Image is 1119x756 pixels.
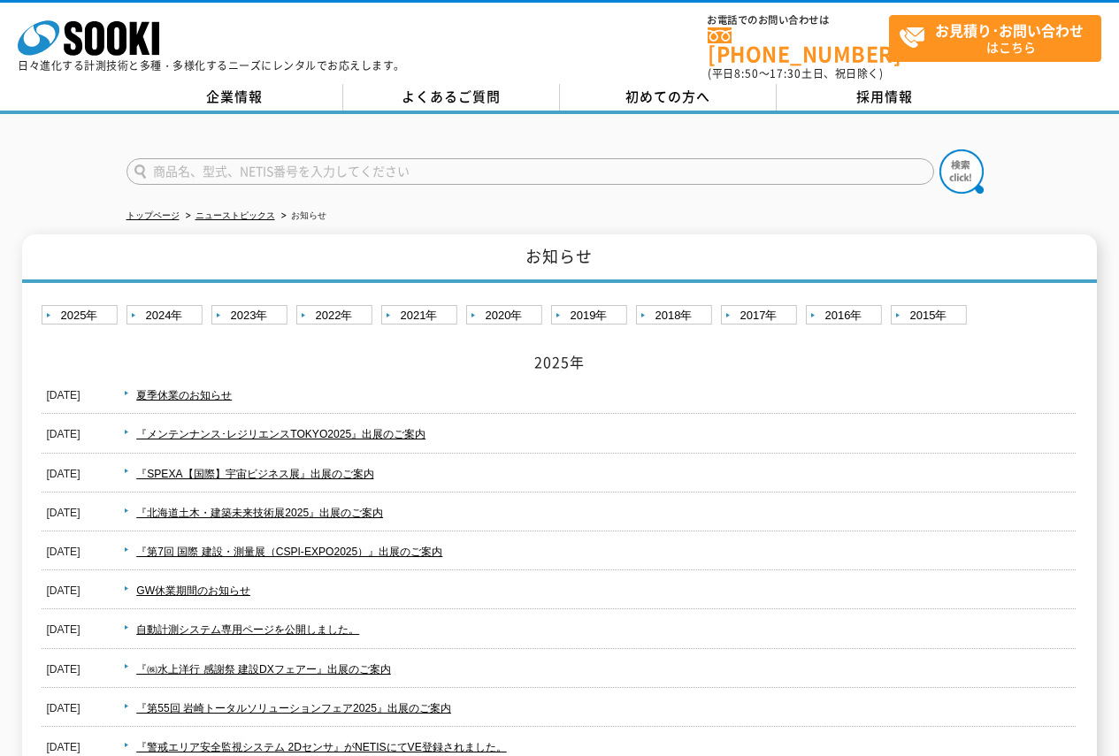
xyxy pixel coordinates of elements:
a: 夏季休業のお知らせ [136,389,232,401]
span: 8:50 [734,65,759,81]
a: 『SPEXA【国際】宇宙ビジネス展』出展のご案内 [136,468,373,480]
img: btn_search.png [939,149,984,194]
dt: [DATE] [46,610,80,640]
a: ニューストピックス [195,210,275,220]
a: 2015年 [891,305,971,327]
a: お見積り･お問い合わせはこちら [889,15,1101,62]
input: 商品名、型式、NETIS番号を入力してください [126,158,934,185]
dt: [DATE] [46,650,80,680]
dt: [DATE] [46,571,80,601]
a: 自動計測システム専用ページを公開しました。 [136,623,359,636]
dt: [DATE] [46,415,80,445]
a: トップページ [126,210,180,220]
span: 初めての方へ [625,87,710,106]
span: お電話でのお問い合わせは [708,15,889,26]
strong: お見積り･お問い合わせ [935,19,1084,41]
a: よくあるご質問 [343,84,560,111]
li: お知らせ [278,207,326,225]
a: 採用情報 [777,84,993,111]
span: 17:30 [770,65,801,81]
a: 2022年 [296,305,377,327]
a: 2025年 [42,305,122,327]
span: (平日 ～ 土日、祝日除く) [708,65,883,81]
a: 『警戒エリア安全監視システム 2Dセンサ』がNETISにてVE登録されました。 [136,741,506,753]
a: 2017年 [721,305,801,327]
a: 初めての方へ [560,84,777,111]
a: 2024年 [126,305,207,327]
a: 2023年 [211,305,292,327]
span: はこちら [899,16,1100,60]
a: 企業情報 [126,84,343,111]
dt: [DATE] [46,689,80,719]
a: 2020年 [466,305,547,327]
a: 2019年 [551,305,632,327]
h2: 2025年 [42,353,1077,371]
a: 2018年 [636,305,717,327]
a: GW休業期間のお知らせ [136,584,250,597]
p: 日々進化する計測技術と多種・多様化するニーズにレンタルでお応えします。 [18,60,405,71]
a: 『メンテンナンス･レジリエンスTOKYO2025』出展のご案内 [136,428,425,440]
dt: [DATE] [46,493,80,523]
dt: [DATE] [46,532,80,562]
dt: [DATE] [46,376,80,406]
a: 『第7回 国際 建設・測量展（CSPI-EXPO2025）』出展のご案内 [136,546,442,558]
dt: [DATE] [46,454,80,485]
a: 2021年 [381,305,462,327]
a: 『㈱水上洋行 感謝祭 建設DXフェアー』出展のご案内 [136,663,391,676]
a: 『北海道土木・建築未来技術展2025』出展のご案内 [136,507,383,519]
h1: お知らせ [22,234,1096,283]
a: [PHONE_NUMBER] [708,27,889,64]
a: 2016年 [806,305,886,327]
a: 『第55回 岩崎トータルソリューションフェア2025』出展のご案内 [136,702,451,714]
